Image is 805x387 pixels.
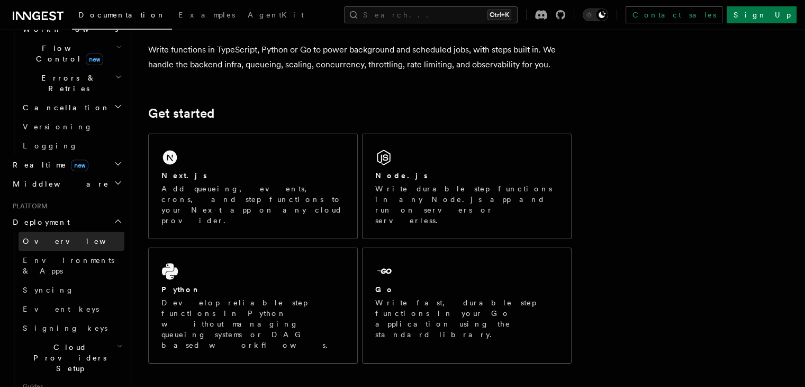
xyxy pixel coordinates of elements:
[23,305,99,313] span: Event keys
[19,232,124,251] a: Overview
[148,134,358,239] a: Next.jsAdd queueing, events, crons, and step functions to your Next app on any cloud provider.
[487,10,511,20] kbd: Ctrl+K
[241,3,310,29] a: AgentKit
[19,251,124,280] a: Environments & Apps
[19,338,124,378] button: Cloud Providers Setup
[178,11,235,19] span: Examples
[8,217,70,227] span: Deployment
[161,183,345,226] p: Add queueing, events, crons, and step functions to your Next app on any cloud provider.
[344,6,518,23] button: Search...Ctrl+K
[19,117,124,136] a: Versioning
[19,300,124,319] a: Event keys
[375,183,558,226] p: Write durable step functions in any Node.js app and run on servers or serverless.
[161,170,207,181] h2: Next.js
[23,286,74,294] span: Syncing
[375,297,558,340] p: Write fast, durable step functions in your Go application using the standard library.
[248,11,304,19] span: AgentKit
[161,297,345,350] p: Develop reliable step functions in Python without managing queueing systems or DAG based workflows.
[8,202,48,210] span: Platform
[626,6,722,23] a: Contact sales
[19,342,117,374] span: Cloud Providers Setup
[8,174,124,193] button: Middleware
[19,102,110,113] span: Cancellation
[583,8,608,21] button: Toggle dark mode
[86,54,103,65] span: new
[19,280,124,300] a: Syncing
[23,122,93,131] span: Versioning
[72,3,172,30] a: Documentation
[362,248,572,364] a: GoWrite fast, durable step functions in your Go application using the standard library.
[78,11,166,19] span: Documentation
[375,170,428,181] h2: Node.js
[375,284,394,295] h2: Go
[8,179,109,189] span: Middleware
[19,136,124,155] a: Logging
[148,106,214,121] a: Get started
[23,256,114,275] span: Environments & Apps
[8,160,88,170] span: Realtime
[148,248,358,364] a: PythonDevelop reliable step functions in Python without managing queueing systems or DAG based wo...
[19,39,124,68] button: Flow Controlnew
[23,142,78,150] span: Logging
[161,284,201,295] h2: Python
[172,3,241,29] a: Examples
[23,237,132,245] span: Overview
[19,43,116,64] span: Flow Control
[727,6,797,23] a: Sign Up
[19,68,124,98] button: Errors & Retries
[19,319,124,338] a: Signing keys
[8,213,124,232] button: Deployment
[71,160,88,171] span: new
[19,73,115,94] span: Errors & Retries
[148,42,572,72] p: Write functions in TypeScript, Python or Go to power background and scheduled jobs, with steps bu...
[23,324,107,332] span: Signing keys
[19,98,124,117] button: Cancellation
[8,155,124,174] button: Realtimenew
[362,134,572,239] a: Node.jsWrite durable step functions in any Node.js app and run on servers or serverless.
